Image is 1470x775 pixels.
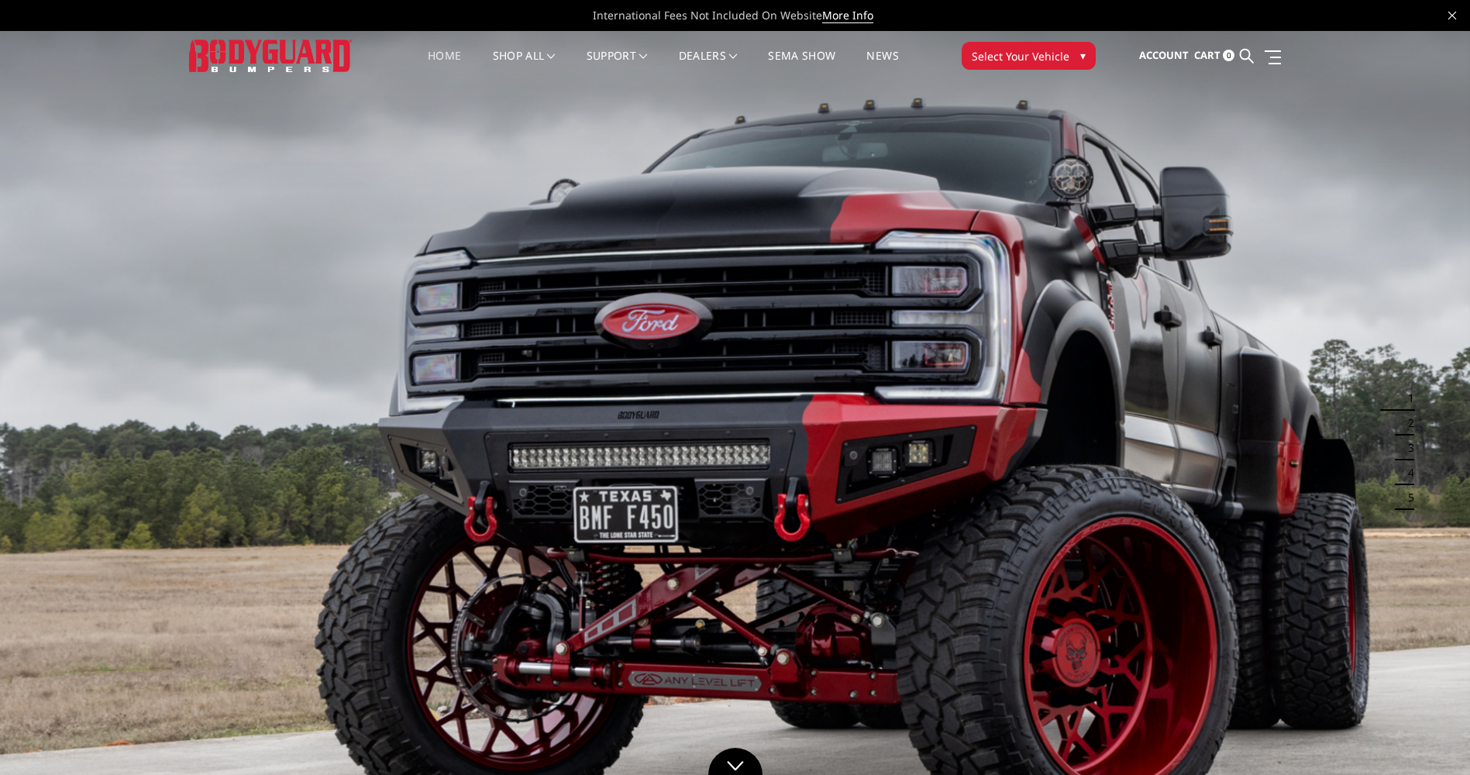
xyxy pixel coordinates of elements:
[1399,485,1414,510] button: 5 of 5
[822,8,873,23] a: More Info
[972,48,1069,64] span: Select Your Vehicle
[866,50,898,81] a: News
[493,50,556,81] a: shop all
[189,40,352,71] img: BODYGUARD BUMPERS
[962,42,1096,70] button: Select Your Vehicle
[1194,48,1220,62] span: Cart
[768,50,835,81] a: SEMA Show
[1399,460,1414,485] button: 4 of 5
[1139,35,1189,77] a: Account
[1399,411,1414,436] button: 2 of 5
[1080,47,1086,64] span: ▾
[679,50,738,81] a: Dealers
[1194,35,1234,77] a: Cart 0
[428,50,461,81] a: Home
[708,748,763,775] a: Click to Down
[1399,436,1414,460] button: 3 of 5
[1223,50,1234,61] span: 0
[587,50,648,81] a: Support
[1139,48,1189,62] span: Account
[1399,386,1414,411] button: 1 of 5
